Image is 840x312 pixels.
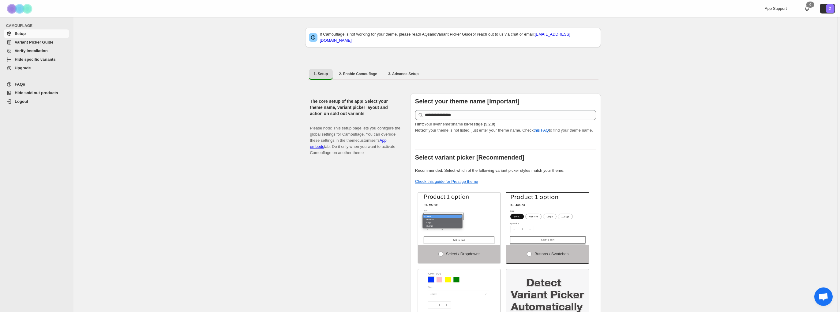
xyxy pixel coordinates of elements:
[339,71,377,76] span: 2. Enable Camouflage
[814,287,833,306] a: Open chat
[415,121,596,133] p: If your theme is not listed, just enter your theme name. Check to find your theme name.
[4,97,69,106] a: Logout
[534,252,568,256] span: Buttons / Swatches
[415,168,596,174] p: Recommended: Select which of the following variant picker styles match your theme.
[310,98,400,117] h2: The core setup of the app! Select your theme name, variant picker layout and action on sold out v...
[765,6,787,11] span: App Support
[420,32,430,37] a: FAQs
[506,193,589,245] img: Buttons / Swatches
[15,31,26,36] span: Setup
[415,179,478,184] a: Check this guide for Prestige theme
[4,89,69,97] a: Hide sold out products
[15,66,31,70] span: Upgrade
[415,122,424,126] strong: Hint:
[388,71,419,76] span: 3. Advance Setup
[15,48,48,53] span: Verify Installation
[4,29,69,38] a: Setup
[4,55,69,64] a: Hide specific variants
[15,40,53,44] span: Variant Picker Guide
[320,31,597,44] p: If Camouflage is not working for your theme, please read and or reach out to us via chat or email:
[415,154,524,161] b: Select variant picker [Recommended]
[467,122,495,126] strong: Prestige (5.2.0)
[820,4,835,13] button: Avatar with initials Z
[446,252,481,256] span: Select / Dropdowns
[314,71,328,76] span: 1. Setup
[415,128,425,133] strong: Note:
[4,80,69,89] a: FAQs
[4,38,69,47] a: Variant Picker Guide
[5,0,36,17] img: Camouflage
[310,119,400,156] p: Please note: This setup page lets you configure the global settings for Camouflage. You can overr...
[4,47,69,55] a: Verify Installation
[15,57,56,62] span: Hide specific variants
[4,64,69,72] a: Upgrade
[15,99,28,104] span: Logout
[415,122,495,126] span: Your live theme's name is
[826,4,834,13] span: Avatar with initials Z
[534,128,549,133] a: this FAQ
[436,32,472,37] a: Variant Picker Guide
[829,7,831,10] text: Z
[15,91,58,95] span: Hide sold out products
[804,6,810,12] a: 0
[15,82,25,87] span: FAQs
[415,98,519,105] b: Select your theme name [Important]
[806,2,814,8] div: 0
[418,193,501,245] img: Select / Dropdowns
[6,23,70,28] span: CAMOUFLAGE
